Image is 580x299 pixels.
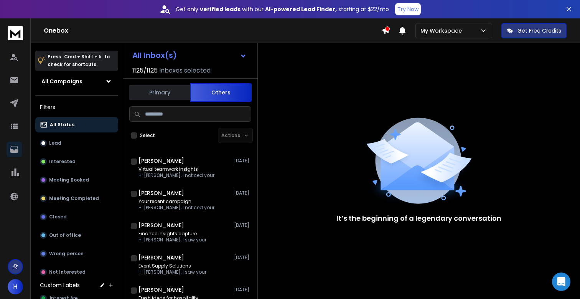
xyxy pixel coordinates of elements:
p: Get Free Credits [517,27,561,35]
p: Wrong person [49,251,84,257]
button: Out of office [35,228,118,243]
div: Open Intercom Messenger [552,273,570,291]
p: Meeting Booked [49,177,89,183]
h3: Filters [35,102,118,112]
button: Try Now [395,3,421,15]
p: Your recent campaign [138,198,214,205]
button: Interested [35,154,118,169]
p: My Workspace [420,27,465,35]
p: Hi [PERSON_NAME], I noticed your [138,205,214,211]
strong: AI-powered Lead Finder, [265,5,337,13]
button: Meeting Booked [35,172,118,188]
p: All Status [50,122,74,128]
h1: [PERSON_NAME] [138,157,184,165]
button: H [8,279,23,294]
button: Get Free Credits [501,23,567,38]
p: Closed [49,214,67,220]
span: 1125 / 1125 [132,66,158,75]
p: Virtual teamwork insights [138,166,214,172]
p: Hi [PERSON_NAME], I noticed your [138,172,214,178]
p: Hi [PERSON_NAME], I saw your [138,269,206,275]
button: Primary [129,84,190,101]
p: [DATE] [234,158,251,164]
p: Event Supply Solutions [138,263,206,269]
p: Out of office [49,232,81,238]
h1: [PERSON_NAME] [138,221,184,229]
span: Cmd + Shift + k [63,52,102,61]
h1: [PERSON_NAME] [138,254,184,261]
p: [DATE] [234,287,251,293]
p: [DATE] [234,190,251,196]
p: Try Now [397,5,419,13]
button: All Campaigns [35,74,118,89]
p: [DATE] [234,222,251,228]
button: Others [190,83,252,102]
p: Finance insights capture [138,231,206,237]
p: Meeting Completed [49,195,99,202]
p: Not Interested [49,269,86,275]
p: [DATE] [234,254,251,261]
h1: All Inbox(s) [132,51,177,59]
button: Lead [35,135,118,151]
button: Closed [35,209,118,225]
p: Lead [49,140,61,146]
button: All Inbox(s) [126,48,253,63]
strong: verified leads [200,5,241,13]
h1: [PERSON_NAME] [138,286,184,294]
button: Not Interested [35,264,118,280]
h3: Inboxes selected [159,66,211,75]
h1: All Campaigns [41,78,82,85]
label: Select [140,132,155,139]
button: All Status [35,117,118,132]
button: Wrong person [35,246,118,261]
p: Hi [PERSON_NAME], I saw your [138,237,206,243]
button: Meeting Completed [35,191,118,206]
p: Press to check for shortcuts. [48,53,110,68]
h3: Custom Labels [40,281,80,289]
p: Get only with our starting at $22/mo [176,5,389,13]
h1: Onebox [44,26,382,35]
p: Interested [49,159,76,165]
p: It’s the beginning of a legendary conversation [336,213,501,224]
img: logo [8,26,23,40]
h1: [PERSON_NAME] [138,189,184,197]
